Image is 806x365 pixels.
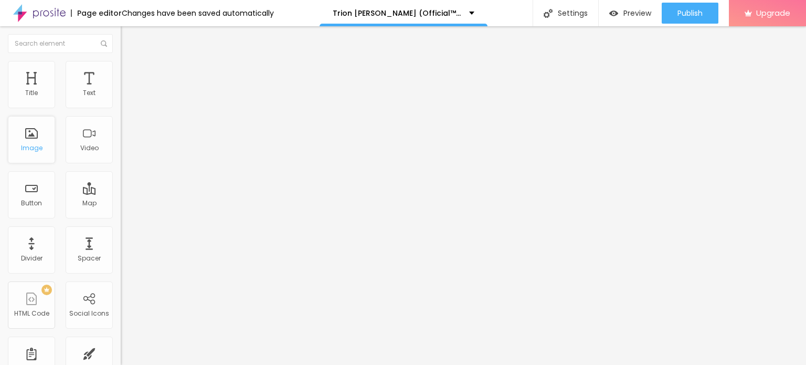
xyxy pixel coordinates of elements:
input: Search element [8,34,113,53]
img: Icone [101,40,107,47]
div: Social Icons [69,310,109,317]
iframe: Editor [121,26,806,365]
div: Title [25,89,38,97]
div: Page editor [71,9,122,17]
img: view-1.svg [609,9,618,18]
button: Preview [599,3,662,24]
div: Image [21,144,43,152]
span: Preview [623,9,651,17]
div: Video [80,144,99,152]
img: Icone [544,9,553,18]
div: Button [21,200,42,207]
div: Divider [21,255,43,262]
div: Text [83,89,96,97]
div: Map [82,200,97,207]
p: Trion [PERSON_NAME] (Official™) - Is It Worth the Hype? [333,9,461,17]
button: Publish [662,3,718,24]
div: Changes have been saved automatically [122,9,274,17]
span: Upgrade [756,8,790,17]
div: HTML Code [14,310,49,317]
span: Publish [677,9,703,17]
div: Spacer [78,255,101,262]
